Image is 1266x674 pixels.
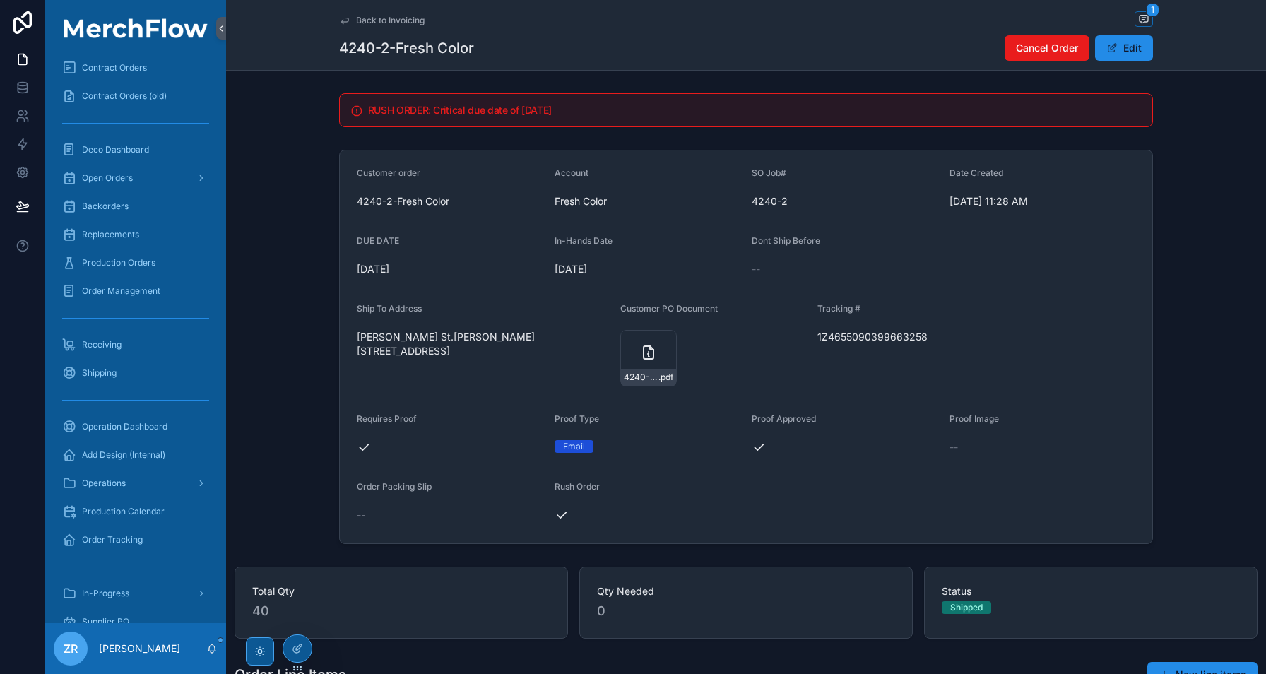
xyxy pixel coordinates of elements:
span: Back to Invoicing [356,15,425,26]
span: 0 [597,601,895,621]
span: Date Created [949,167,1003,178]
a: Back to Invoicing [339,15,425,26]
span: Rush Order [555,481,600,492]
span: Shipping [82,367,117,379]
span: 4240-2-Virtual-Proof---revised [624,372,658,383]
a: Order Management [54,278,218,304]
span: Receiving [82,339,122,350]
span: In-Hands Date [555,235,613,246]
span: Customer PO Document [620,303,718,314]
div: scrollable content [45,57,226,623]
a: Order Tracking [54,527,218,552]
span: Operation Dashboard [82,421,167,432]
span: Operations [82,478,126,489]
a: Backorders [54,194,218,219]
span: -- [357,508,365,522]
span: SO Job# [752,167,786,178]
span: Supplier PO [82,616,129,627]
span: Backorders [82,201,129,212]
span: Order Tracking [82,534,143,545]
span: 40 [252,601,550,621]
button: Edit [1095,35,1153,61]
span: Production Orders [82,257,155,268]
a: Receiving [54,332,218,357]
button: Cancel Order [1005,35,1089,61]
span: Order Management [82,285,160,297]
span: 4240-2 [752,194,938,208]
span: Contract Orders [82,62,147,73]
a: Add Design (Internal) [54,442,218,468]
a: Operations [54,471,218,496]
span: Account [555,167,588,178]
span: 1 [1146,3,1159,17]
h5: RUSH ORDER: Critical due date of 9/9/2025 [368,105,1141,115]
span: Deco Dashboard [82,144,149,155]
span: 1Z4655090399663258 [817,330,1004,344]
span: [DATE] 11:28 AM [949,194,1136,208]
span: DUE DATE [357,235,399,246]
span: Customer order [357,167,420,178]
span: Proof Image [949,413,999,424]
span: Total Qty [252,584,550,598]
span: Qty Needed [597,584,895,598]
p: [PERSON_NAME] [99,642,180,656]
span: Cancel Order [1016,41,1078,55]
span: Requires Proof [357,413,417,424]
span: Order Packing Slip [357,481,432,492]
span: Tracking # [817,303,860,314]
span: .pdf [658,372,673,383]
h1: 4240-2-Fresh Color [339,38,474,58]
span: Dont Ship Before [752,235,820,246]
span: Add Design (Internal) [82,449,165,461]
a: Supplier PO [54,609,218,634]
span: Open Orders [82,172,133,184]
a: Replacements [54,222,218,247]
span: [DATE] [555,262,741,276]
span: Replacements [82,229,139,240]
img: App logo [54,18,218,38]
span: ZR [64,640,78,657]
span: Production Calendar [82,506,165,517]
span: In-Progress [82,588,129,599]
span: -- [949,440,958,454]
span: Fresh Color [555,194,607,208]
span: Ship To Address [357,303,422,314]
a: Operation Dashboard [54,414,218,439]
span: 4240-2-Fresh Color [357,194,543,208]
a: Contract Orders (old) [54,83,218,109]
a: Open Orders [54,165,218,191]
a: Deco Dashboard [54,137,218,162]
span: Proof Approved [752,413,816,424]
button: 1 [1135,11,1153,29]
div: Shipped [950,601,983,614]
span: [DATE] [357,262,543,276]
span: [PERSON_NAME] St.[PERSON_NAME] [STREET_ADDRESS] [357,330,609,358]
div: Email [563,440,585,453]
a: Shipping [54,360,218,386]
span: Status [942,584,1240,598]
a: In-Progress [54,581,218,606]
a: Production Calendar [54,499,218,524]
span: Proof Type [555,413,599,424]
a: Contract Orders [54,55,218,81]
a: Production Orders [54,250,218,276]
span: Contract Orders (old) [82,90,167,102]
span: -- [752,262,760,276]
